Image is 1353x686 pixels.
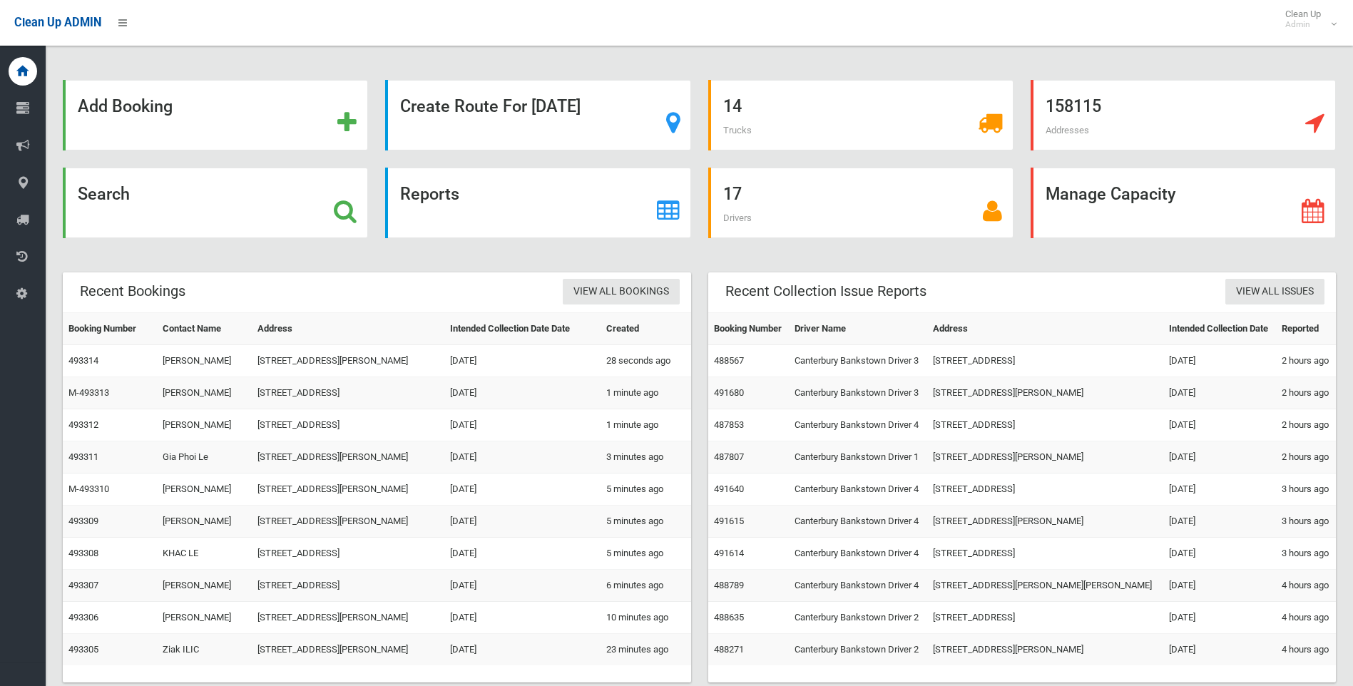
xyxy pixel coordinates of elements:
[1163,634,1277,666] td: [DATE]
[252,506,444,538] td: [STREET_ADDRESS][PERSON_NAME]
[927,377,1163,409] td: [STREET_ADDRESS][PERSON_NAME]
[444,345,601,377] td: [DATE]
[252,473,444,506] td: [STREET_ADDRESS][PERSON_NAME]
[252,313,444,345] th: Address
[68,516,98,526] a: 493309
[385,80,690,150] a: Create Route For [DATE]
[157,602,252,634] td: [PERSON_NAME]
[68,612,98,623] a: 493306
[1276,377,1336,409] td: 2 hours ago
[1163,570,1277,602] td: [DATE]
[714,419,744,430] a: 487853
[1163,506,1277,538] td: [DATE]
[927,538,1163,570] td: [STREET_ADDRESS]
[601,570,690,602] td: 6 minutes ago
[385,168,690,238] a: Reports
[1285,19,1321,30] small: Admin
[714,516,744,526] a: 491615
[714,451,744,462] a: 487807
[714,612,744,623] a: 488635
[789,313,927,345] th: Driver Name
[789,602,927,634] td: Canterbury Bankstown Driver 2
[927,441,1163,473] td: [STREET_ADDRESS][PERSON_NAME]
[252,377,444,409] td: [STREET_ADDRESS]
[789,377,927,409] td: Canterbury Bankstown Driver 3
[444,570,601,602] td: [DATE]
[252,570,444,602] td: [STREET_ADDRESS]
[714,644,744,655] a: 488271
[63,80,368,150] a: Add Booking
[1163,409,1277,441] td: [DATE]
[444,538,601,570] td: [DATE]
[601,602,690,634] td: 10 minutes ago
[1276,441,1336,473] td: 2 hours ago
[68,548,98,558] a: 493308
[14,16,101,29] span: Clean Up ADMIN
[1278,9,1335,30] span: Clean Up
[157,345,252,377] td: [PERSON_NAME]
[1046,96,1101,116] strong: 158115
[400,96,581,116] strong: Create Route For [DATE]
[252,538,444,570] td: [STREET_ADDRESS]
[789,409,927,441] td: Canterbury Bankstown Driver 4
[601,538,690,570] td: 5 minutes ago
[157,570,252,602] td: [PERSON_NAME]
[1276,634,1336,666] td: 4 hours ago
[601,345,690,377] td: 28 seconds ago
[444,313,601,345] th: Intended Collection Date Date
[601,313,690,345] th: Created
[68,483,109,494] a: M-493310
[601,506,690,538] td: 5 minutes ago
[157,313,252,345] th: Contact Name
[1163,473,1277,506] td: [DATE]
[1276,473,1336,506] td: 3 hours ago
[1225,279,1324,305] a: View All Issues
[1276,345,1336,377] td: 2 hours ago
[157,538,252,570] td: KHAC LE
[157,506,252,538] td: [PERSON_NAME]
[708,80,1014,150] a: 14 Trucks
[252,602,444,634] td: [STREET_ADDRESS][PERSON_NAME]
[1276,602,1336,634] td: 4 hours ago
[1163,602,1277,634] td: [DATE]
[927,345,1163,377] td: [STREET_ADDRESS]
[252,345,444,377] td: [STREET_ADDRESS][PERSON_NAME]
[1046,125,1089,135] span: Addresses
[1163,538,1277,570] td: [DATE]
[1031,80,1336,150] a: 158115 Addresses
[63,313,157,345] th: Booking Number
[789,506,927,538] td: Canterbury Bankstown Driver 4
[1031,168,1336,238] a: Manage Capacity
[444,473,601,506] td: [DATE]
[601,377,690,409] td: 1 minute ago
[789,473,927,506] td: Canterbury Bankstown Driver 4
[78,96,173,116] strong: Add Booking
[714,548,744,558] a: 491614
[444,377,601,409] td: [DATE]
[1046,184,1175,204] strong: Manage Capacity
[63,168,368,238] a: Search
[157,377,252,409] td: [PERSON_NAME]
[157,473,252,506] td: [PERSON_NAME]
[789,570,927,602] td: Canterbury Bankstown Driver 4
[714,387,744,398] a: 491680
[601,409,690,441] td: 1 minute ago
[789,441,927,473] td: Canterbury Bankstown Driver 1
[714,580,744,590] a: 488789
[444,634,601,666] td: [DATE]
[68,580,98,590] a: 493307
[789,538,927,570] td: Canterbury Bankstown Driver 4
[1163,377,1277,409] td: [DATE]
[157,409,252,441] td: [PERSON_NAME]
[927,570,1163,602] td: [STREET_ADDRESS][PERSON_NAME][PERSON_NAME]
[68,644,98,655] a: 493305
[563,279,680,305] a: View All Bookings
[1163,313,1277,345] th: Intended Collection Date
[1276,570,1336,602] td: 4 hours ago
[1163,441,1277,473] td: [DATE]
[708,313,790,345] th: Booking Number
[714,355,744,366] a: 488567
[68,387,109,398] a: M-493313
[601,473,690,506] td: 5 minutes ago
[444,409,601,441] td: [DATE]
